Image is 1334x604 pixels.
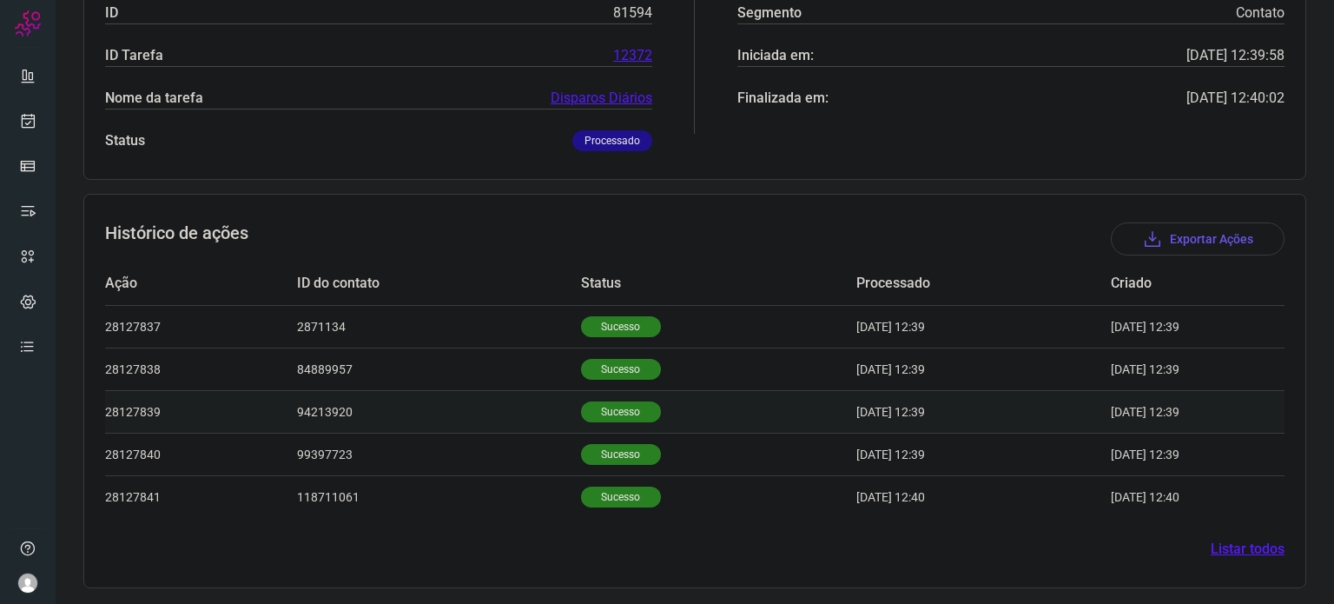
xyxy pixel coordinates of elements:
[105,88,203,109] p: Nome da tarefa
[856,433,1111,475] td: [DATE] 12:39
[1186,45,1284,66] p: [DATE] 12:39:58
[1236,3,1284,23] p: Contato
[1111,222,1284,256] button: Exportar Ações
[105,348,297,390] td: 28127838
[581,402,661,422] p: Sucesso
[17,573,38,594] img: avatar-user-boy.jpg
[105,3,118,23] p: ID
[581,359,661,380] p: Sucesso
[856,305,1111,348] td: [DATE] 12:39
[1111,433,1232,475] td: [DATE] 12:39
[105,130,145,151] p: Status
[551,88,652,109] a: Disparos Diários
[297,433,581,475] td: 99397723
[572,130,652,151] p: Processado
[856,475,1111,518] td: [DATE] 12:40
[297,390,581,433] td: 94213920
[1111,305,1232,348] td: [DATE] 12:39
[15,10,41,37] img: Logo
[297,262,581,305] td: ID do contato
[297,305,581,348] td: 2871134
[1111,262,1232,305] td: Criado
[737,3,802,23] p: Segmento
[297,475,581,518] td: 118711061
[1111,475,1232,518] td: [DATE] 12:40
[856,348,1111,390] td: [DATE] 12:39
[1211,539,1284,560] a: Listar todos
[105,262,297,305] td: Ação
[613,3,652,23] p: 81594
[581,487,661,508] p: Sucesso
[613,45,652,66] a: 12372
[1111,348,1232,390] td: [DATE] 12:39
[105,390,297,433] td: 28127839
[105,433,297,475] td: 28127840
[105,45,163,66] p: ID Tarefa
[581,316,661,337] p: Sucesso
[105,305,297,348] td: 28127837
[297,348,581,390] td: 84889957
[105,222,248,256] h3: Histórico de ações
[581,262,856,305] td: Status
[856,390,1111,433] td: [DATE] 12:39
[1186,88,1284,109] p: [DATE] 12:40:02
[105,475,297,518] td: 28127841
[856,262,1111,305] td: Processado
[581,444,661,465] p: Sucesso
[737,88,829,109] p: Finalizada em:
[1111,390,1232,433] td: [DATE] 12:39
[737,45,814,66] p: Iniciada em:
